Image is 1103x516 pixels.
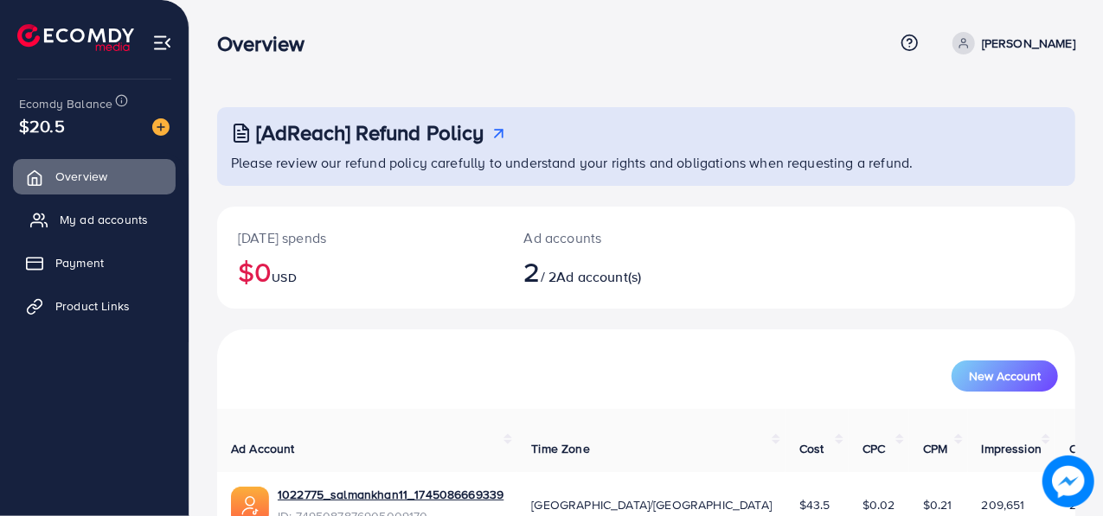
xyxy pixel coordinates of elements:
span: $43.5 [799,496,830,513]
h3: Overview [217,31,318,56]
span: Impression [982,440,1042,457]
p: [PERSON_NAME] [982,33,1075,54]
span: Ad Account [231,440,295,457]
span: USD [272,269,296,286]
span: $20.5 [19,113,65,138]
p: Please review our refund policy carefully to understand your rights and obligations when requesti... [231,152,1065,173]
span: [GEOGRAPHIC_DATA]/[GEOGRAPHIC_DATA] [531,496,772,513]
a: 1022775_salmankhan11_1745086669339 [278,486,503,503]
span: Time Zone [531,440,589,457]
a: My ad accounts [13,202,176,237]
span: Overview [55,168,107,185]
span: Cost [799,440,824,457]
span: Ecomdy Balance [19,95,112,112]
span: 209,651 [982,496,1025,513]
span: Clicks [1069,440,1102,457]
img: image [152,118,170,136]
span: Ad account(s) [556,267,641,286]
a: Product Links [13,289,176,323]
span: $0.21 [923,496,952,513]
h2: $0 [238,255,483,288]
p: Ad accounts [524,227,697,248]
span: My ad accounts [60,211,148,228]
img: image [1042,455,1094,507]
img: menu [152,33,172,53]
span: CPM [923,440,947,457]
span: Product Links [55,297,130,315]
p: [DATE] spends [238,227,483,248]
span: CPC [863,440,885,457]
span: 2 [524,252,541,291]
h3: [AdReach] Refund Policy [256,120,484,145]
button: New Account [952,360,1058,392]
a: Payment [13,245,176,280]
span: Payment [55,254,104,271]
h2: / 2 [524,255,697,288]
span: New Account [969,370,1041,382]
a: [PERSON_NAME] [946,32,1075,54]
a: Overview [13,159,176,194]
span: $0.02 [863,496,895,513]
img: logo [17,24,134,51]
